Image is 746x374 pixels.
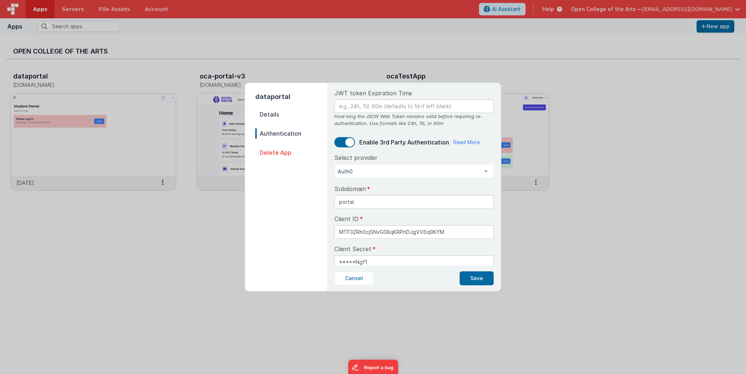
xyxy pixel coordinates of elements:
[334,153,378,162] span: Select provider
[334,113,494,127] div: How long the JSON Web Token remains valid before requiring re-authentication. Use formats like 24...
[334,184,366,193] span: Subdomain
[334,214,359,223] span: Client ID
[334,255,494,269] input: Client Secret from provider
[334,89,412,98] span: JWT token Expiration Time
[359,139,449,146] span: Enable 3rd Party Authentication
[334,271,374,285] button: Cancel
[334,225,494,239] input: Client ID from provider
[255,128,327,139] span: Authentication
[255,92,327,102] h2: dataportal
[255,109,327,120] span: Details
[453,139,480,146] a: Read More
[334,245,371,253] span: Client Secret
[334,99,494,113] input: e.g., 24h, 7d, 60m (defaults to 1d if left blank)
[255,147,327,158] span: Delete App
[334,195,494,209] input: mySubdomain.region.auth0.com
[338,168,479,175] span: Auth0
[460,271,494,285] button: Save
